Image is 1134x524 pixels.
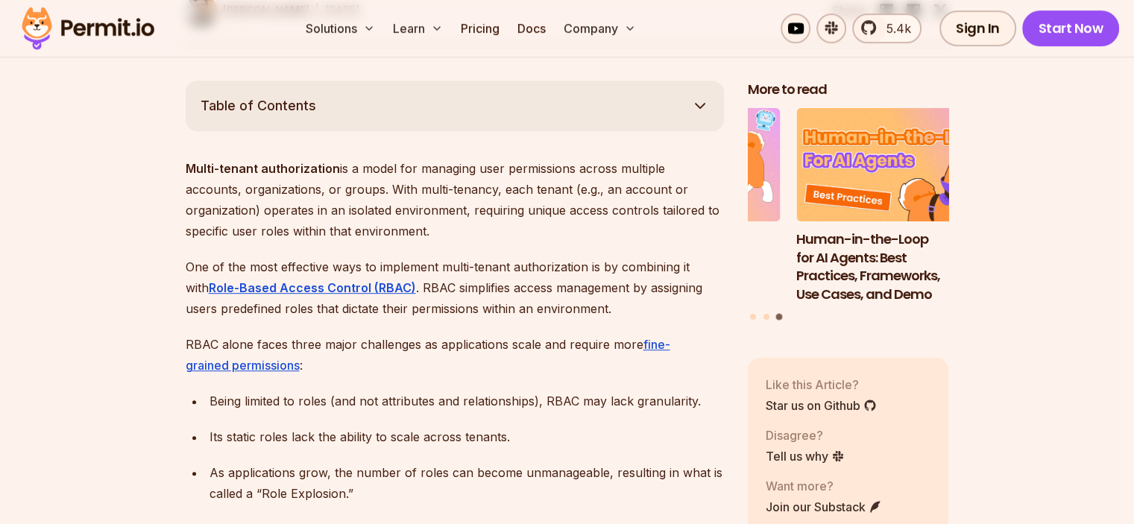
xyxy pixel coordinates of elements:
h2: More to read [748,81,949,99]
button: Company [558,13,642,43]
a: Docs [511,13,552,43]
p: One of the most effective ways to implement multi-tenant authorization is by combining it with . ... [186,256,724,319]
button: Go to slide 2 [763,314,769,320]
a: Human-in-the-Loop for AI Agents: Best Practices, Frameworks, Use Cases, and DemoHuman-in-the-Loop... [796,108,998,304]
span: 5.4k [878,19,911,37]
img: Human-in-the-Loop for AI Agents: Best Practices, Frameworks, Use Cases, and Demo [796,108,998,221]
a: Star us on Github [766,397,877,414]
p: is a model for managing user permissions across multiple accounts, organizations, or groups. With... [186,158,724,242]
button: Solutions [300,13,381,43]
li: 3 of 3 [796,108,998,304]
p: RBAC alone faces three major challenges as applications scale and require more : [186,334,724,376]
div: As applications grow, the number of roles can become unmanageable, resulting in what is called a ... [210,462,724,504]
li: 2 of 3 [579,108,781,304]
img: Why JWTs Can’t Handle AI Agent Access [579,108,781,221]
a: Tell us why [766,447,845,465]
a: Pricing [455,13,505,43]
a: Join our Substack [766,498,882,516]
p: Like this Article? [766,376,877,394]
a: Sign In [939,10,1016,46]
div: Posts [748,108,949,322]
h3: Why JWTs Can’t Handle AI Agent Access [579,230,781,268]
strong: Multi-tenant authorization [186,161,340,176]
span: Table of Contents [201,95,316,116]
p: Want more? [766,477,882,495]
a: 5.4k [852,13,922,43]
div: Its static roles lack the ability to scale across tenants. [210,426,724,447]
button: Go to slide 1 [750,314,756,320]
button: Table of Contents [186,81,724,131]
div: Being limited to roles (and not attributes and relationships), RBAC may lack granularity. [210,391,724,411]
h3: Human-in-the-Loop for AI Agents: Best Practices, Frameworks, Use Cases, and Demo [796,230,998,304]
img: Permit logo [15,3,161,54]
a: Start Now [1022,10,1120,46]
p: Disagree? [766,426,845,444]
button: Learn [387,13,449,43]
a: Role-Based Access Control (RBAC) [209,280,416,295]
button: Go to slide 3 [776,313,783,320]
